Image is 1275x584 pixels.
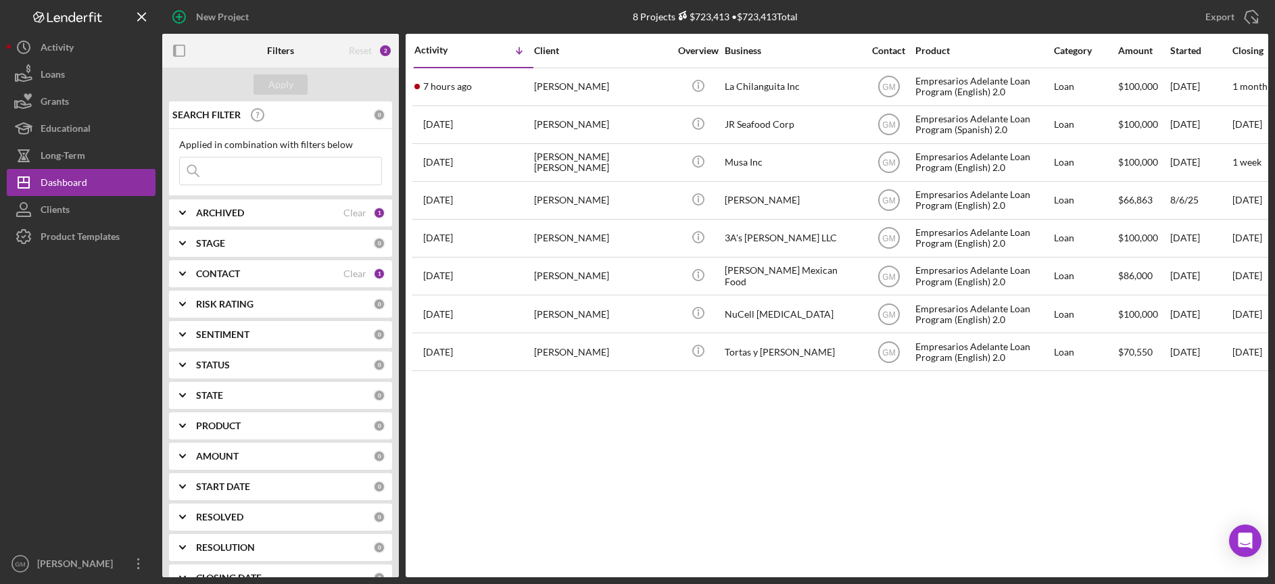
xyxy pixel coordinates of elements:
div: [PERSON_NAME] [725,182,860,218]
div: [PERSON_NAME] [34,550,122,581]
b: STATE [196,390,223,401]
button: Dashboard [7,169,155,196]
button: Apply [254,74,308,95]
div: [PERSON_NAME] [534,334,669,370]
div: Overview [673,45,723,56]
button: Educational [7,115,155,142]
div: 0 [373,481,385,493]
time: 1 month [1232,80,1268,92]
div: Empresarios Adelante Loan Program (English) 2.0 [915,334,1051,370]
div: Loan [1054,296,1117,332]
text: GM [882,120,895,130]
div: [PERSON_NAME] [534,296,669,332]
div: 0 [373,511,385,523]
b: CLOSING DATE [196,573,262,583]
time: [DATE] [1232,270,1262,281]
button: Activity [7,34,155,61]
div: Apply [268,74,293,95]
div: Clear [343,268,366,279]
button: Loans [7,61,155,88]
b: CONTACT [196,268,240,279]
div: Educational [41,115,91,145]
div: Loan [1054,258,1117,294]
div: Open Intercom Messenger [1229,525,1261,557]
div: Empresarios Adelante Loan Program (English) 2.0 [915,258,1051,294]
div: Business [725,45,860,56]
div: Empresarios Adelante Loan Program (English) 2.0 [915,69,1051,105]
time: [DATE] [1232,194,1262,205]
div: Clients [41,196,70,226]
a: Product Templates [7,223,155,250]
div: [DATE] [1170,258,1231,294]
span: $66,863 [1118,194,1153,205]
div: Empresarios Adelante Loan Program (Spanish) 2.0 [915,107,1051,143]
div: 2 [379,44,392,57]
button: New Project [162,3,262,30]
a: Long-Term [7,142,155,169]
b: PRODUCT [196,420,241,431]
div: 0 [373,572,385,584]
div: [DATE] [1170,145,1231,180]
b: START DATE [196,481,250,492]
div: Client [534,45,669,56]
div: [PERSON_NAME] Mexican Food [725,258,860,294]
div: 0 [373,359,385,371]
div: Amount [1118,45,1169,56]
b: SEARCH FILTER [172,109,241,120]
b: AMOUNT [196,451,239,462]
a: Grants [7,88,155,115]
div: 0 [373,109,385,121]
div: Loan [1054,107,1117,143]
div: 0 [373,420,385,432]
div: Product Templates [41,223,120,253]
div: [PERSON_NAME] [534,107,669,143]
div: Category [1054,45,1117,56]
time: 2025-06-29 23:06 [423,309,453,320]
div: 8 Projects • $723,413 Total [633,11,798,22]
div: 1 [373,268,385,280]
div: 8/6/25 [1170,182,1231,218]
div: Dashboard [41,169,87,199]
div: 0 [373,298,385,310]
div: Clear [343,208,366,218]
div: [DATE] [1170,107,1231,143]
div: Empresarios Adelante Loan Program (English) 2.0 [915,145,1051,180]
div: Loan [1054,69,1117,105]
div: New Project [196,3,249,30]
div: 3A's [PERSON_NAME] LLC [725,220,860,256]
b: STAGE [196,238,225,249]
div: Loans [41,61,65,91]
div: 0 [373,328,385,341]
div: Grants [41,88,69,118]
div: Export [1205,3,1234,30]
div: Tortas y [PERSON_NAME] [725,334,860,370]
div: [PERSON_NAME] [534,220,669,256]
span: $70,550 [1118,346,1153,358]
span: $100,000 [1118,118,1158,130]
button: Export [1192,3,1268,30]
time: 2025-05-22 12:59 [423,347,453,358]
div: Loan [1054,334,1117,370]
span: $100,000 [1118,232,1158,243]
div: Loan [1054,220,1117,256]
b: RISK RATING [196,299,254,310]
div: Activity [41,34,74,64]
div: Musa Inc [725,145,860,180]
span: $100,000 [1118,156,1158,168]
time: [DATE] [1232,346,1262,358]
button: GM[PERSON_NAME] [7,550,155,577]
b: RESOLVED [196,512,243,522]
text: GM [882,82,895,92]
text: GM [882,272,895,281]
time: 2025-08-25 19:56 [423,157,453,168]
div: [DATE] [1170,334,1231,370]
a: Clients [7,196,155,223]
div: Empresarios Adelante Loan Program (English) 2.0 [915,220,1051,256]
div: 0 [373,389,385,401]
div: 0 [373,541,385,554]
div: Loan [1054,182,1117,218]
div: 1 [373,207,385,219]
b: Filters [267,45,294,56]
